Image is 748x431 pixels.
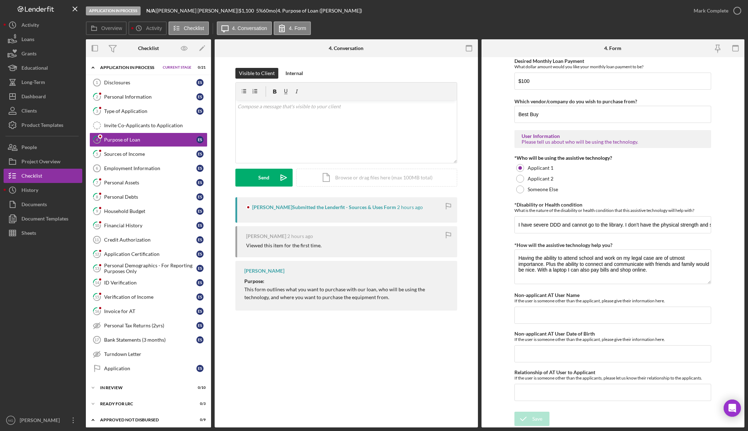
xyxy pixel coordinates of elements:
div: Clients [21,104,37,120]
div: Project Overview [21,154,60,170]
label: Checklist [184,25,204,31]
button: Activity [128,21,166,35]
a: Invite Co-Applicants to Application [89,118,207,133]
text: NG [8,418,13,422]
label: *Disability or Health condition [514,202,582,208]
div: Visible to Client [239,68,275,79]
div: Ready for LRC [100,402,188,406]
button: Clients [4,104,82,118]
div: 60 mo [263,8,276,14]
div: E S [196,308,204,315]
button: Dashboard [4,89,82,104]
a: 11Credit AuthorizationES [89,233,207,247]
tspan: 6 [96,166,98,170]
button: Long-Term [4,75,82,89]
div: If the user is someone other than the applicant, please give their information here. [514,337,711,342]
time: 2025-09-11 01:49 [287,233,313,239]
button: Product Templates [4,118,82,132]
div: E S [196,179,204,186]
a: 2Personal InformationES [89,90,207,104]
div: Loans [21,32,34,48]
div: Personal Information [104,94,196,100]
a: 4Purpose of LoanES [89,133,207,147]
a: 17Bank Statements (3 months)ES [89,333,207,347]
tspan: 3 [96,109,98,113]
div: E S [196,251,204,258]
div: 0 / 9 [193,418,206,422]
div: If the user is someone other than the applicant, please give their information here. [514,298,711,303]
div: E S [196,293,204,301]
label: Applicant 2 [528,176,553,182]
label: 4. Conversation [232,25,267,31]
div: E S [196,108,204,115]
button: Loans [4,32,82,46]
tspan: 13 [95,266,99,271]
div: Save [532,412,542,426]
div: *Who will be using the assistive technology? [514,155,711,161]
a: 13Personal Demographics - For Reporting Purposes OnlyES [89,261,207,276]
a: 1DisclosuresES [89,75,207,90]
div: E S [196,136,204,143]
div: 4. Conversation [329,45,363,51]
button: Educational [4,61,82,75]
div: 5 % [256,8,263,14]
a: 9Household BudgetES [89,204,207,218]
button: 4. Conversation [217,21,272,35]
p: This form outlines what you want to purchase with our loan, who will be using the technology, and... [244,286,450,302]
button: People [4,140,82,154]
div: Approved Not Disbursed [100,418,188,422]
div: What dollar amount would you like your monthly loan payment to be? [514,64,711,69]
div: Sheets [21,226,36,242]
button: Documents [4,197,82,212]
label: Applicant 1 [528,165,553,171]
label: 4. Form [289,25,306,31]
b: N/A [146,8,155,14]
label: Non-applicant AT User Name [514,292,580,298]
button: 4. Form [274,21,311,35]
button: Document Templates [4,212,82,226]
a: 14ID VerificationES [89,276,207,290]
label: *How will the assistive technology help you? [514,242,612,248]
div: If the user is someone other than the applicants, please let us know their relationship to the ap... [514,375,711,381]
div: Personal Demographics - For Reporting Purposes Only [104,263,196,274]
div: Employment Information [104,165,196,171]
div: E S [196,79,204,86]
div: E S [196,265,204,272]
a: Personal Tax Returns (2yrs)ES [89,318,207,333]
button: Grants [4,46,82,61]
div: E S [196,165,204,172]
div: Personal Tax Returns (2yrs) [104,323,196,328]
div: Application [104,366,196,371]
label: Desired Monthly Loan Payment [514,58,584,64]
div: 0 / 3 [193,402,206,406]
div: People [21,140,37,156]
div: E S [196,322,204,329]
div: In Review [100,386,188,390]
tspan: 4 [96,137,98,142]
label: Overview [101,25,122,31]
button: NG[PERSON_NAME] [4,413,82,427]
time: 2025-09-11 01:54 [397,204,423,210]
div: Financial History [104,223,196,228]
label: Which vendor/company do you wish to purchase from? [514,98,637,104]
a: Turndown Letter [89,347,207,361]
div: E S [196,336,204,343]
div: | [146,8,157,14]
button: Internal [282,68,307,79]
button: Send [235,169,293,187]
label: Activity [146,25,162,31]
button: Save [514,412,549,426]
div: Grants [21,46,36,63]
div: E S [196,193,204,200]
tspan: 15 [95,294,99,299]
a: Checklist [4,169,82,183]
a: 7Personal AssetsES [89,175,207,190]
